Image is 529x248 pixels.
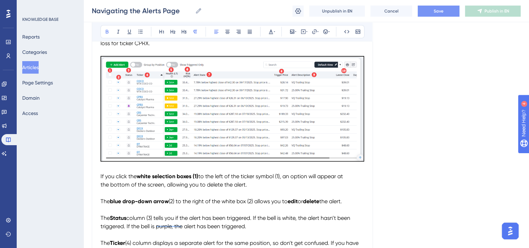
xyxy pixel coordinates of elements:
[169,198,288,205] span: (2) to the right of the white box (2) allows you to
[110,215,126,221] strong: Status
[309,6,365,17] button: Unpublish in EN
[101,173,137,180] span: If you click the
[22,61,39,74] button: Articles
[22,46,47,58] button: Categories
[298,198,303,205] span: or
[465,6,521,17] button: Publish in EN
[101,198,110,205] span: The
[101,240,110,246] span: The
[101,215,352,230] span: column (3) tells you if the alert has been triggered. If the bell is white, the alert hasn’t been...
[500,221,521,241] iframe: UserGuiding AI Assistant Launcher
[92,6,192,16] input: Article Name
[418,6,459,17] button: Save
[22,17,58,22] div: KNOWLEDGE BASE
[434,8,443,14] span: Save
[384,8,399,14] span: Cancel
[22,31,40,43] button: Reports
[101,215,110,221] span: The
[370,6,412,17] button: Cancel
[16,2,43,10] span: Need Help?
[484,8,509,14] span: Publish in EN
[48,3,50,9] div: 4
[22,92,40,104] button: Domain
[322,8,352,14] span: Unpublish in EN
[319,198,342,205] span: the alert.
[137,173,198,180] strong: white selection boxes (1)
[101,173,344,188] span: to the left of the ticker symbol (1), an option will appear at the bottom of the screen, allowing...
[22,76,53,89] button: Page Settings
[303,198,319,205] strong: delete
[110,198,169,205] strong: blue drop-down arrow
[110,240,125,246] strong: Ticker
[101,32,356,47] span: A purple bell indicates that the alert has been triggered, as is the case with the 25% trailing s...
[288,198,298,205] strong: edit
[22,107,38,119] button: Access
